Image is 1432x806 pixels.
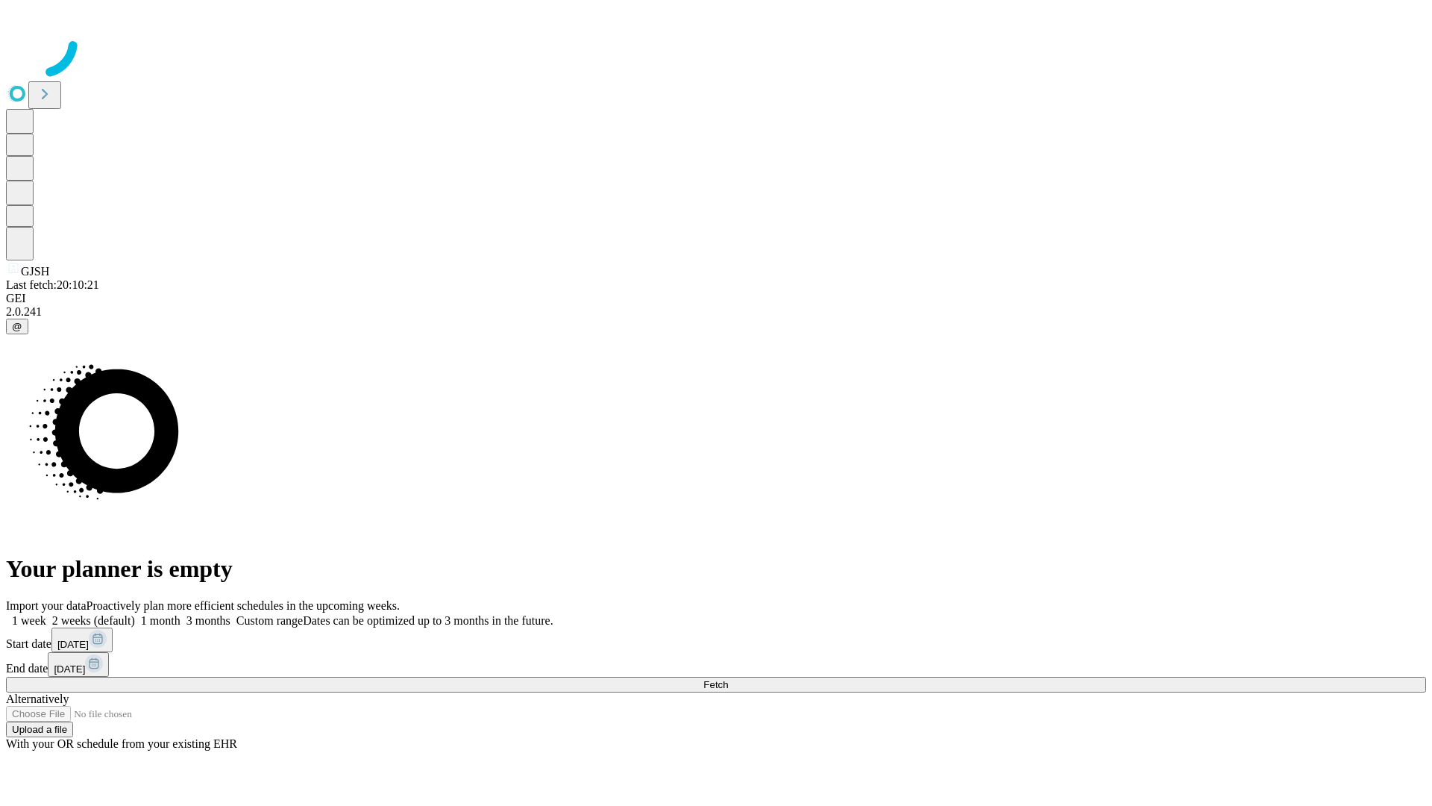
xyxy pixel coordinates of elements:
[6,677,1426,693] button: Fetch
[6,737,237,750] span: With your OR schedule from your existing EHR
[141,614,180,627] span: 1 month
[186,614,230,627] span: 3 months
[21,265,49,278] span: GJSH
[57,639,89,650] span: [DATE]
[6,599,87,612] span: Import your data
[12,614,46,627] span: 1 week
[6,555,1426,583] h1: Your planner is empty
[51,628,113,652] button: [DATE]
[52,614,135,627] span: 2 weeks (default)
[6,693,69,705] span: Alternatively
[6,722,73,737] button: Upload a file
[48,652,109,677] button: [DATE]
[6,278,99,291] span: Last fetch: 20:10:21
[6,292,1426,305] div: GEI
[303,614,553,627] span: Dates can be optimized up to 3 months in the future.
[54,663,85,675] span: [DATE]
[236,614,303,627] span: Custom range
[6,652,1426,677] div: End date
[87,599,400,612] span: Proactively plan more efficient schedules in the upcoming weeks.
[703,679,728,690] span: Fetch
[6,628,1426,652] div: Start date
[6,305,1426,319] div: 2.0.241
[6,319,28,334] button: @
[12,321,22,332] span: @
